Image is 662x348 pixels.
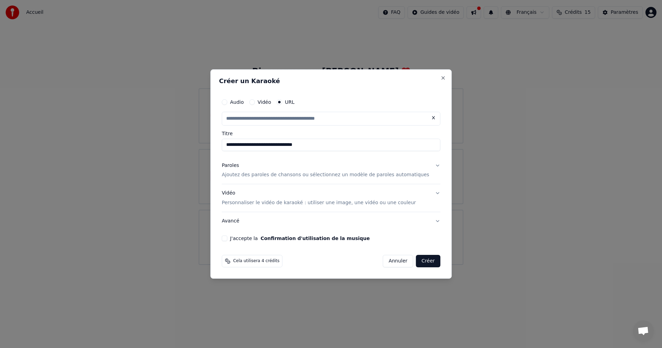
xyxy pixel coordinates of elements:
button: VidéoPersonnaliser le vidéo de karaoké : utiliser une image, une vidéo ou une couleur [222,185,440,212]
p: Personnaliser le vidéo de karaoké : utiliser une image, une vidéo ou une couleur [222,199,416,206]
label: Titre [222,131,440,136]
label: J'accepte la [230,236,370,241]
p: Ajoutez des paroles de chansons ou sélectionnez un modèle de paroles automatiques [222,172,429,179]
button: Avancé [222,212,440,230]
div: Vidéo [222,190,416,207]
label: URL [285,100,294,105]
span: Cela utilisera 4 crédits [233,258,279,264]
label: Vidéo [258,100,271,105]
h2: Créer un Karaoké [219,78,443,84]
button: J'accepte la [261,236,370,241]
button: Créer [416,255,440,267]
button: ParolesAjoutez des paroles de chansons ou sélectionnez un modèle de paroles automatiques [222,157,440,184]
button: Annuler [383,255,413,267]
div: Paroles [222,162,239,169]
label: Audio [230,100,244,105]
